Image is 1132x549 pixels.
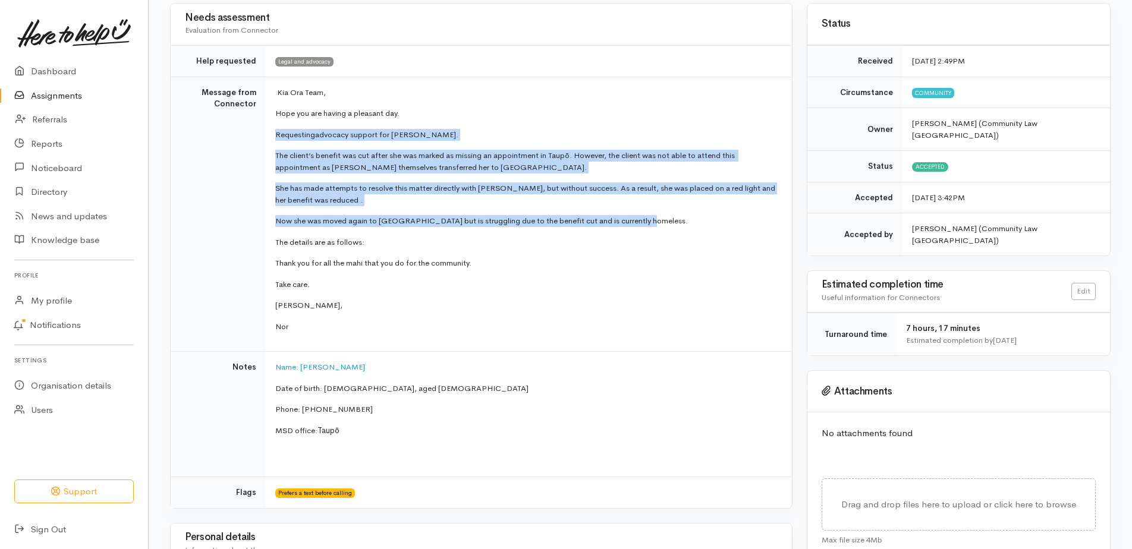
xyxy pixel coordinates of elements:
[275,258,471,268] span: Thank you for all the mahi that you do for the community.
[912,56,965,66] time: [DATE] 2:49PM
[275,321,288,332] span: Nor
[912,193,965,203] time: [DATE] 3:42PM
[822,386,1096,397] h3: Attachments
[912,162,948,172] span: Accepted
[807,213,903,256] td: Accepted by
[822,279,1071,291] h3: Estimated completion time
[275,150,778,173] p: The client’s benefit was cut after she was marked as missing an appointment in Taupō. However, th...
[275,215,778,227] p: Now she was moved again to [GEOGRAPHIC_DATA] but is struggling due to the benefit cut and is curr...
[275,383,529,393] span: Date of birth: [DEMOGRAPHIC_DATA], aged [DEMOGRAPHIC_DATA]
[993,335,1017,345] time: [DATE]
[275,425,778,437] p: MSD office:
[171,77,266,352] td: Message from Connector
[1071,283,1096,300] a: Edit
[807,46,903,77] td: Received
[275,300,342,310] span: [PERSON_NAME],
[171,352,266,477] td: Notes
[14,479,134,504] button: Support
[275,404,373,414] span: Phone: [PHONE_NUMBER]
[171,477,266,508] td: Flags
[822,18,1096,30] h3: Status
[275,488,355,498] span: Prefers a text before calling
[275,362,365,372] span: Name: [PERSON_NAME]
[912,88,954,97] span: Community
[275,237,364,247] span: The details are as follows:
[275,57,334,67] span: Legal and advocacy
[185,12,778,24] h3: Needs assessment
[171,46,266,77] td: Help requested
[822,292,940,302] span: Useful information for Connectors
[185,25,278,35] span: Evaluation from Connector
[903,213,1110,256] td: [PERSON_NAME] (Community Law [GEOGRAPHIC_DATA])
[807,108,903,151] td: Owner
[906,323,980,333] span: 7 hours, 17 minutes
[841,498,1076,510] span: Drag and drop files here to upload or click here to browse
[275,182,778,206] p: She has made attempts to resolve this matter directly with [PERSON_NAME], but without success. As...
[807,77,903,108] td: Circumstance
[822,531,1096,546] div: Max file size 4Mb
[822,427,1096,440] p: No attachments found
[275,129,778,141] p: advocacy support for [PERSON_NAME].
[275,279,310,289] span: Take care.
[14,352,134,368] h6: Settings
[807,313,897,356] td: Turnaround time
[912,118,1037,140] span: [PERSON_NAME] (Community Law [GEOGRAPHIC_DATA])
[14,267,134,283] h6: Profile
[275,108,400,118] span: Hope you are having a pleasant day.
[807,151,903,182] td: Status
[807,182,903,213] td: Accepted
[275,130,315,140] span: Requesting
[185,532,778,543] h3: Personal details
[275,87,778,99] p: Kia Ora Team,
[906,335,1096,346] div: Estimated completion by
[317,425,339,436] span: Taupō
